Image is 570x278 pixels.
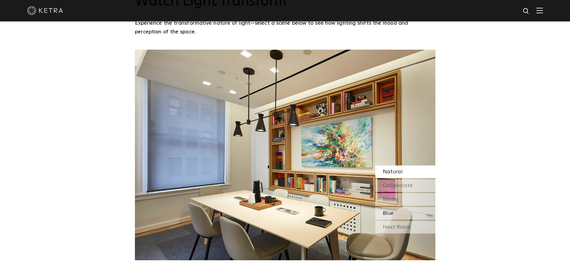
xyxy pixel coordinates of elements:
[375,221,435,233] div: Next Room
[135,19,432,36] p: Experience the transformative nature of light—select a scene below to see how lighting shifts the...
[135,50,435,260] img: SS-Desktop-CEC-07-1
[383,183,413,188] span: Collaborate
[27,6,63,15] img: ketra-logo-2019-white
[536,8,543,13] img: Hamburger%20Nav.svg
[383,169,403,175] span: Natural
[383,197,398,202] span: Media
[523,8,530,15] img: search icon
[383,211,394,216] span: Blue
